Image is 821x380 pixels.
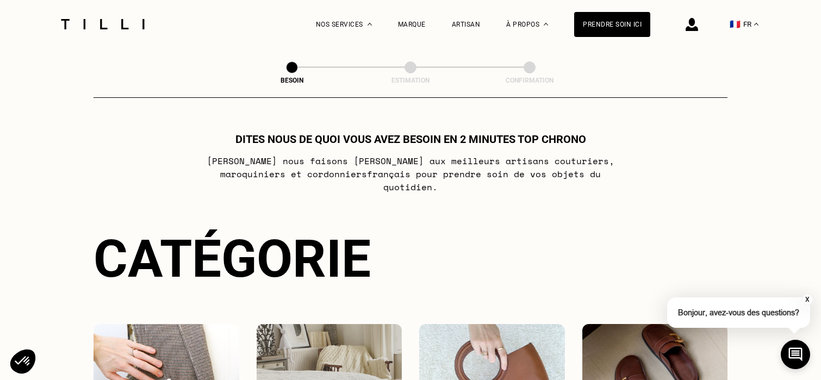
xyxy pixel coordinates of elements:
img: icône connexion [686,18,698,31]
p: Bonjour, avez-vous des questions? [667,297,810,328]
a: Prendre soin ici [574,12,650,37]
img: menu déroulant [754,23,758,26]
a: Marque [398,21,426,28]
div: Besoin [238,77,346,84]
img: Menu déroulant à propos [544,23,548,26]
p: [PERSON_NAME] nous faisons [PERSON_NAME] aux meilleurs artisans couturiers , maroquiniers et cord... [195,154,626,194]
div: Catégorie [94,228,727,289]
img: Logo du service de couturière Tilli [57,19,148,29]
button: X [802,294,813,306]
img: Menu déroulant [368,23,372,26]
div: Estimation [356,77,465,84]
div: Confirmation [475,77,584,84]
span: 🇫🇷 [730,19,741,29]
h1: Dites nous de quoi vous avez besoin en 2 minutes top chrono [235,133,586,146]
a: Artisan [452,21,481,28]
